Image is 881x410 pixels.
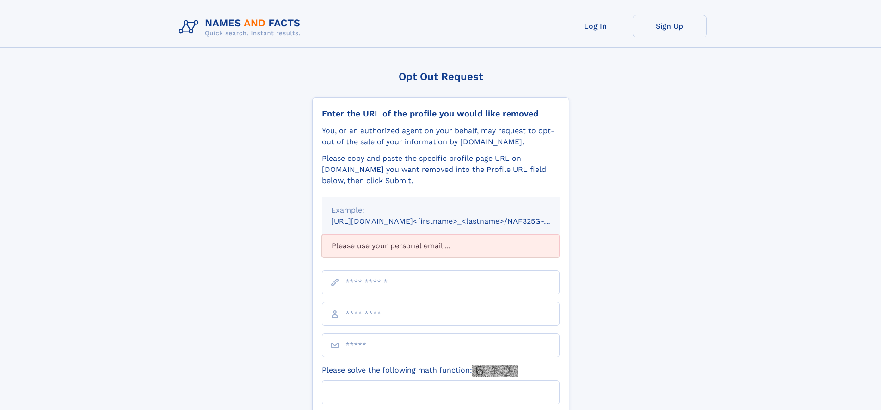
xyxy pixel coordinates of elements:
div: Please copy and paste the specific profile page URL on [DOMAIN_NAME] you want removed into the Pr... [322,153,560,186]
div: Example: [331,205,550,216]
small: [URL][DOMAIN_NAME]<firstname>_<lastname>/NAF325G-xxxxxxxx [331,217,577,226]
div: Please use your personal email ... [322,234,560,257]
div: Opt Out Request [312,71,569,82]
a: Sign Up [633,15,707,37]
div: You, or an authorized agent on your behalf, may request to opt-out of the sale of your informatio... [322,125,560,147]
div: Enter the URL of the profile you would like removed [322,109,560,119]
img: Logo Names and Facts [175,15,308,40]
a: Log In [559,15,633,37]
label: Please solve the following math function: [322,365,518,377]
